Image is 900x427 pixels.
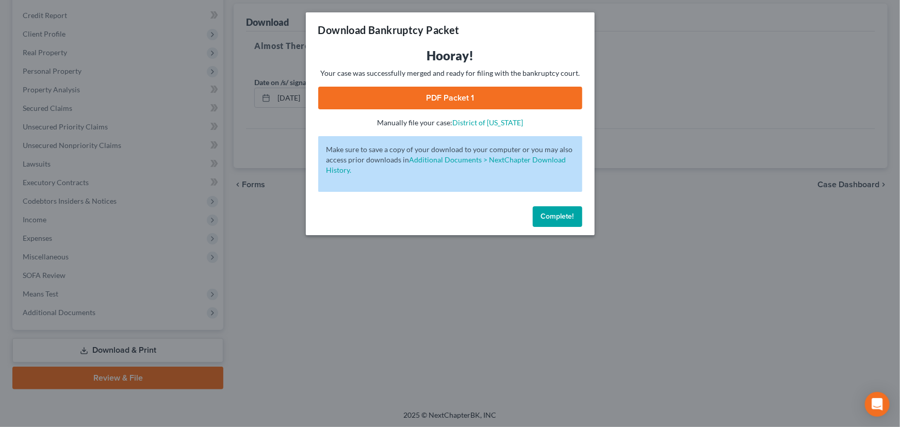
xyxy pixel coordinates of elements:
[865,392,890,417] div: Open Intercom Messenger
[326,144,574,175] p: Make sure to save a copy of your download to your computer or you may also access prior downloads in
[318,68,582,78] p: Your case was successfully merged and ready for filing with the bankruptcy court.
[318,118,582,128] p: Manually file your case:
[452,118,523,127] a: District of [US_STATE]
[326,155,566,174] a: Additional Documents > NextChapter Download History.
[318,23,460,37] h3: Download Bankruptcy Packet
[541,212,574,221] span: Complete!
[533,206,582,227] button: Complete!
[318,47,582,64] h3: Hooray!
[318,87,582,109] a: PDF Packet 1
